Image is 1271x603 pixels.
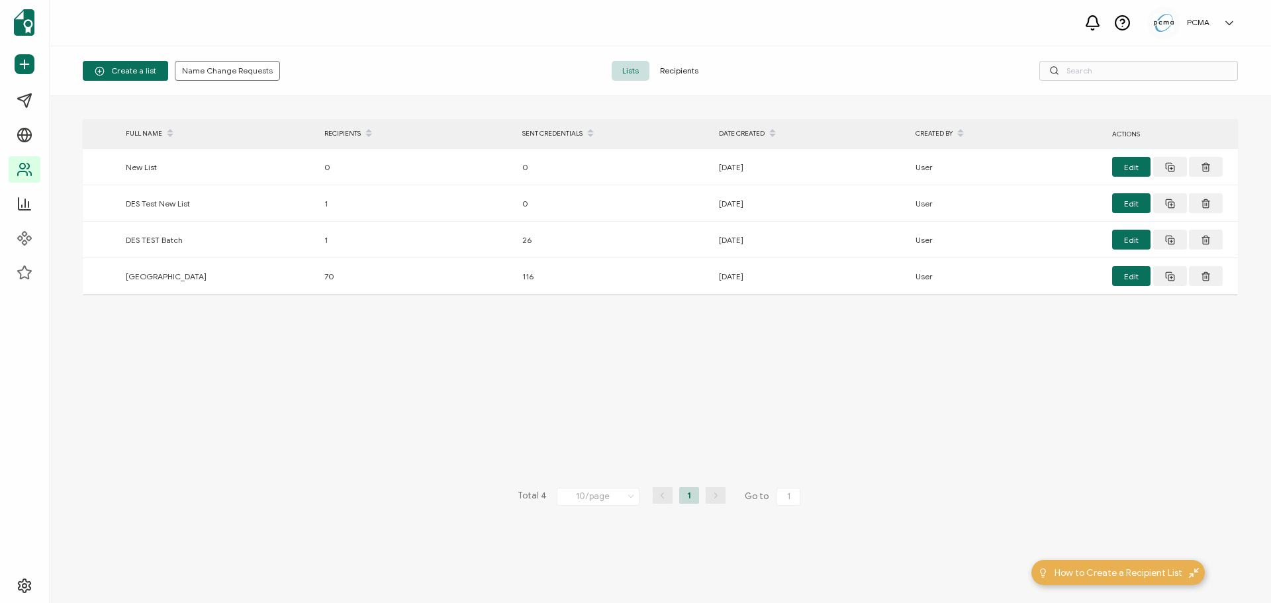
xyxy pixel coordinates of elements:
div: 0 [318,160,516,175]
div: FULL NAME [119,122,318,145]
input: Select [557,488,639,506]
div: DES TEST Batch [119,232,318,248]
img: 5c892e8a-a8c9-4ab0-b501-e22bba25706e.jpg [1154,14,1174,32]
span: Go to [745,487,803,506]
span: Recipients [649,61,709,81]
div: User [909,269,1106,284]
span: Name Change Requests [182,67,273,75]
div: 70 [318,269,516,284]
iframe: Chat Widget [1205,539,1271,603]
div: 116 [516,269,712,284]
div: User [909,196,1106,211]
div: DES Test New List [119,196,318,211]
div: [DATE] [712,196,909,211]
div: [DATE] [712,269,909,284]
div: DATE CREATED [712,122,909,145]
div: New List [119,160,318,175]
button: Edit [1112,230,1151,250]
button: Edit [1112,266,1151,286]
div: 1 [318,232,516,248]
div: CREATED BY [909,122,1106,145]
h5: PCMA [1187,18,1209,27]
img: minimize-icon.svg [1189,568,1199,578]
button: Create a list [83,61,168,81]
div: SENT CREDENTIALS [516,122,712,145]
img: sertifier-logomark-colored.svg [14,9,34,36]
span: Lists [612,61,649,81]
div: RECIPIENTS [318,122,516,145]
span: Total 4 [518,487,547,506]
button: Edit [1112,157,1151,177]
span: How to Create a Recipient List [1055,566,1182,580]
div: 1 [318,196,516,211]
li: 1 [679,487,699,504]
button: Name Change Requests [175,61,280,81]
input: Search [1039,61,1238,81]
button: Edit [1112,193,1151,213]
div: 0 [516,160,712,175]
div: [DATE] [712,160,909,175]
div: [DATE] [712,232,909,248]
div: [GEOGRAPHIC_DATA] [119,269,318,284]
div: 26 [516,232,712,248]
div: User [909,232,1106,248]
div: 0 [516,196,712,211]
span: Create a list [95,66,156,76]
div: ACTIONS [1106,126,1238,142]
div: User [909,160,1106,175]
